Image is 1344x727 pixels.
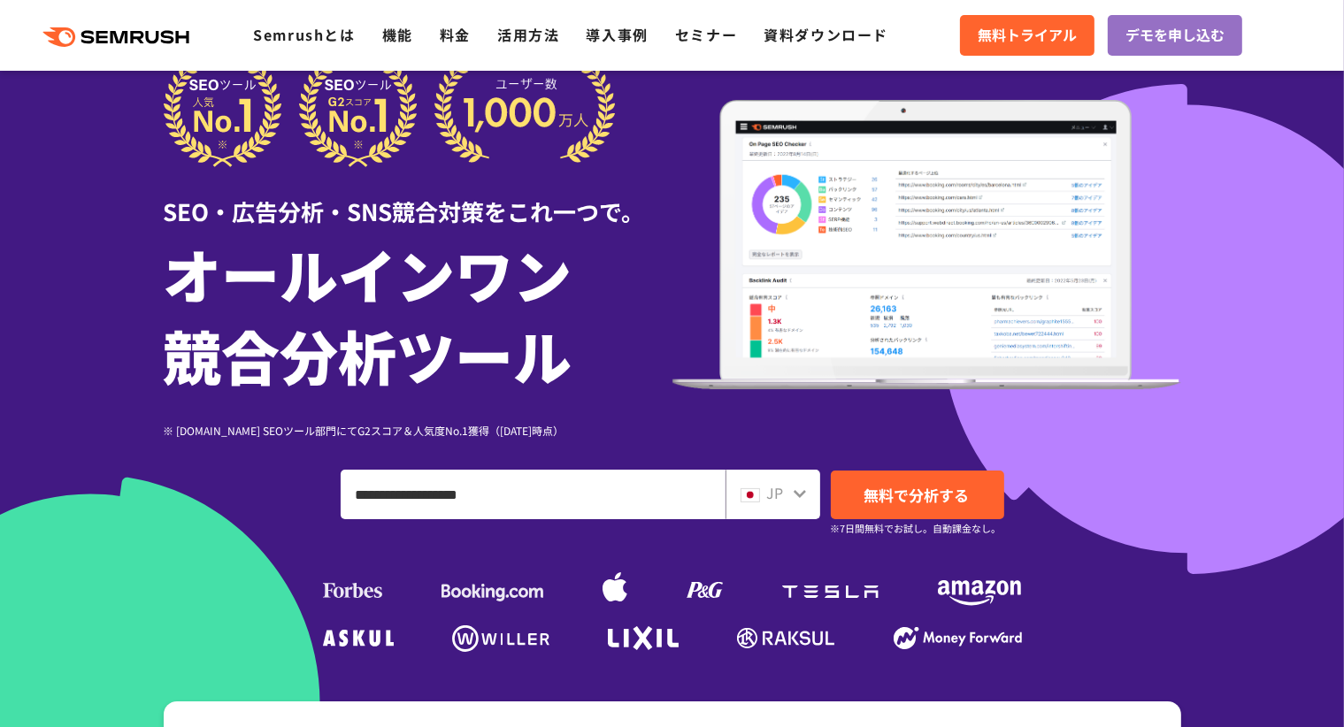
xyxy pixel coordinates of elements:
[764,24,888,45] a: 資料ダウンロード
[831,471,1004,519] a: 無料で分析する
[497,24,559,45] a: 活用方法
[1125,24,1225,47] span: デモを申し込む
[164,233,672,395] h1: オールインワン 競合分析ツール
[960,15,1094,56] a: 無料トライアル
[342,471,725,518] input: ドメイン、キーワードまたはURLを入力してください
[675,24,737,45] a: セミナー
[253,24,355,45] a: Semrushとは
[864,484,970,506] span: 無料で分析する
[440,24,471,45] a: 料金
[831,520,1002,537] small: ※7日間無料でお試し。自動課金なし。
[978,24,1077,47] span: 無料トライアル
[587,24,649,45] a: 導入事例
[1108,15,1242,56] a: デモを申し込む
[382,24,413,45] a: 機能
[767,482,784,503] span: JP
[164,422,672,439] div: ※ [DOMAIN_NAME] SEOツール部門にてG2スコア＆人気度No.1獲得（[DATE]時点）
[164,167,672,228] div: SEO・広告分析・SNS競合対策をこれ一つで。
